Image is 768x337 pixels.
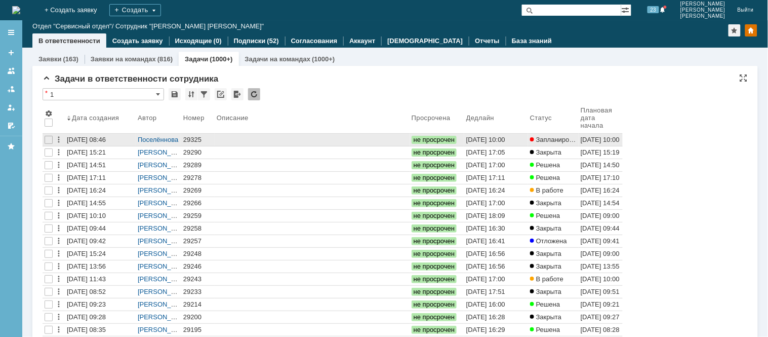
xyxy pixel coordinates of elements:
div: [DATE] 11:43 [67,275,106,283]
div: Действия [55,275,63,283]
a: 29233 [181,286,215,298]
div: 29266 [183,199,213,207]
a: [DATE] 16:30 [464,222,528,235]
a: Запланирована [528,134,579,146]
a: [PERSON_NAME] [PERSON_NAME] [138,288,194,304]
a: Заявки на командах [3,63,19,79]
div: (1000+) [312,55,335,63]
a: 29246 [181,260,215,273]
a: [DATE] 09:51 [579,286,623,298]
span: Закрыта [530,148,561,156]
a: [DATE] 16:00 [464,298,528,311]
div: 29200 [183,313,213,321]
a: Создать заявку [3,45,19,61]
a: База знаний [512,37,552,45]
a: [DATE] 10:00 [464,134,528,146]
div: [DATE] 15:21 [67,148,106,156]
a: не просрочен [410,248,464,260]
div: Настройки списка отличаются от сохраненных в виде [45,90,48,96]
div: Действия [55,212,63,220]
a: [DATE] 17:11 [464,172,528,184]
div: 29258 [183,224,213,233]
span: Настройки [45,109,53,118]
div: 29259 [183,212,213,220]
a: [DATE] 09:27 [579,311,623,323]
div: [DATE] 16:56 [466,263,505,270]
div: [DATE] 16:24 [581,186,620,194]
div: [DATE] 08:28 [581,326,620,333]
a: Аккаунт [349,37,375,45]
a: 29278 [181,172,215,184]
div: [DATE] 13:55 [581,263,620,270]
a: Перейти на домашнюю страницу [12,6,20,14]
div: Действия [55,288,63,296]
a: 29257 [181,235,215,247]
div: Действия [55,263,63,271]
span: не просрочен [412,250,457,258]
div: [DATE] 17:00 [466,199,505,207]
div: / [32,22,115,30]
div: Действия [55,186,63,195]
div: [DATE] 14:50 [581,161,620,169]
div: [DATE] 17:00 [466,161,505,169]
div: [DATE] 09:00 [581,250,620,257]
a: 29195 [181,324,215,336]
div: Статус [530,114,552,122]
a: [PERSON_NAME] [PERSON_NAME] [138,250,194,266]
div: 29269 [183,186,213,195]
a: [DATE] 17:00 [464,273,528,285]
div: [DATE] 09:51 [581,288,620,295]
a: 29258 [181,222,215,235]
div: [DATE] 08:35 [67,326,106,333]
div: Сохранить вид [169,88,181,100]
span: Закрыта [530,250,561,257]
a: не просрочен [410,197,464,209]
div: [DATE] 09:44 [581,224,620,232]
a: [DATE] 09:44 [579,222,623,235]
a: Заявки на командах [91,55,156,63]
a: 29266 [181,197,215,209]
a: [DATE] 09:00 [579,248,623,260]
span: Закрыта [530,199,561,207]
div: [DATE] 18:09 [466,212,505,219]
th: Дедлайн [464,104,528,134]
a: [DATE] 17:51 [464,286,528,298]
a: Задачи [185,55,208,63]
a: [PERSON_NAME] [138,212,192,219]
a: [DATE] 16:56 [464,248,528,260]
span: не просрочен [412,326,457,334]
a: [PERSON_NAME] [138,161,192,169]
a: [DATE] 16:28 [464,311,528,323]
div: [DATE] 15:19 [581,148,620,156]
a: не просрочен [410,222,464,235]
div: Изменить домашнюю страницу [745,24,757,36]
div: Добавить в избранное [729,24,741,36]
a: [PERSON_NAME] [138,148,192,156]
a: [DATE] 13:55 [579,260,623,273]
a: не просрочен [410,273,464,285]
span: [PERSON_NAME] [680,7,725,13]
div: Обновлять список [248,88,260,100]
div: [DATE] 10:00 [466,136,505,143]
span: Отложена [530,237,567,245]
th: Просрочена [410,104,464,134]
div: [DATE] 14:55 [67,199,106,207]
a: Создать заявку [112,37,163,45]
a: Решена [528,324,579,336]
a: [DATE] 11:43 [65,273,136,285]
a: Решена [528,159,579,171]
a: не просрочен [410,324,464,336]
span: не просрочен [412,136,457,144]
span: не просрочен [412,301,457,309]
span: 23 [648,6,659,13]
div: Сотрудник "[PERSON_NAME] [PERSON_NAME]" [115,22,264,30]
div: [DATE] 16:41 [466,237,505,245]
a: [DATE] 09:44 [65,222,136,235]
a: [DATE] 16:29 [464,324,528,336]
a: 29248 [181,248,215,260]
div: Действия [55,313,63,321]
img: logo [12,6,20,14]
span: не просрочен [412,237,457,245]
div: [DATE] 16:24 [466,186,505,194]
a: Закрыта [528,286,579,298]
